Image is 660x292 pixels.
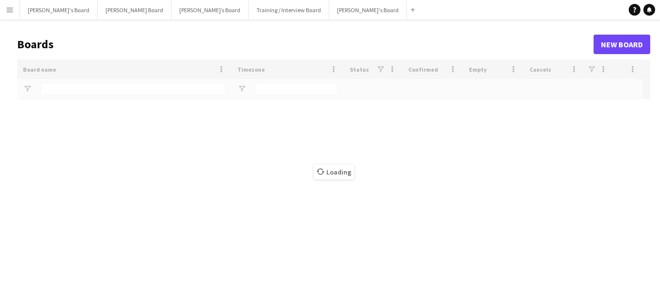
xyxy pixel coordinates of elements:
span: Loading [314,165,354,179]
button: Training / Interview Board [249,0,329,19]
button: [PERSON_NAME]'s Board [20,0,98,19]
button: [PERSON_NAME]'s Board [329,0,407,19]
button: [PERSON_NAME] Board [98,0,171,19]
a: New Board [594,35,650,54]
button: [PERSON_NAME]’s Board [171,0,249,19]
h1: Boards [17,37,594,52]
